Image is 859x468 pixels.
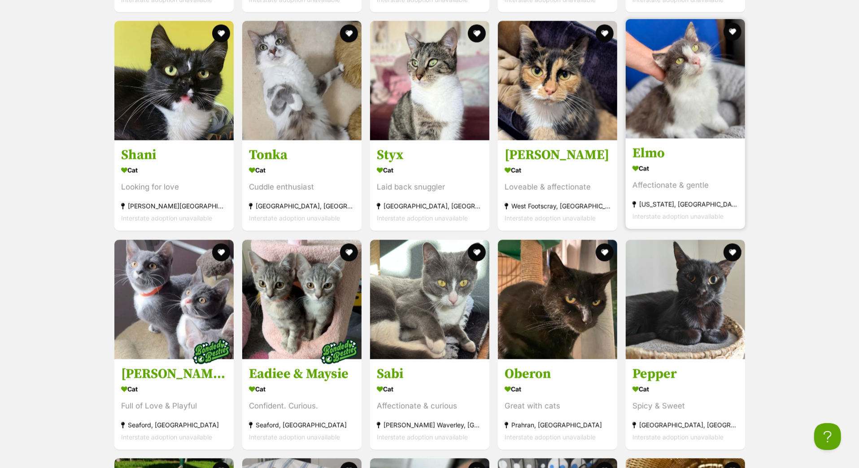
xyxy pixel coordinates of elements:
img: bonded besties [317,329,362,374]
a: [PERSON_NAME] & [PERSON_NAME] Cat Full of Love & Playful Seaford, [GEOGRAPHIC_DATA] Interstate ad... [114,359,234,450]
span: Interstate adoption unavailable [121,433,212,441]
img: Marie & Daisie [114,240,234,359]
h3: Oberon [505,365,610,382]
div: Cat [249,164,355,177]
a: Pepper Cat Spicy & Sweet [GEOGRAPHIC_DATA], [GEOGRAPHIC_DATA] Interstate adoption unavailable fav... [626,359,745,450]
img: Elmo [626,19,745,138]
button: favourite [724,243,741,261]
div: Spicy & Sweet [632,400,738,412]
button: favourite [596,243,614,261]
a: Styx Cat Laid back snuggler [GEOGRAPHIC_DATA], [GEOGRAPHIC_DATA] Interstate adoption unavailable ... [370,140,489,231]
h3: [PERSON_NAME] [505,147,610,164]
span: Interstate adoption unavailable [632,433,724,441]
img: Sabi [370,240,489,359]
img: Tonka [242,21,362,140]
h3: Shani [121,147,227,164]
div: Great with cats [505,400,610,412]
div: Cat [121,164,227,177]
span: Interstate adoption unavailable [632,213,724,220]
div: Cat [121,382,227,395]
a: Oberon Cat Great with cats Prahran, [GEOGRAPHIC_DATA] Interstate adoption unavailable favourite [498,359,617,450]
a: Tonka Cat Cuddle enthusiast [GEOGRAPHIC_DATA], [GEOGRAPHIC_DATA] Interstate adoption unavailable ... [242,140,362,231]
span: Interstate adoption unavailable [121,214,212,222]
img: Anna [498,21,617,140]
img: Eadiee & Maysie [242,240,362,359]
a: [PERSON_NAME] Cat Loveable & affectionate West Footscray, [GEOGRAPHIC_DATA] Interstate adoption u... [498,140,617,231]
div: Cat [505,382,610,395]
div: Cat [377,164,483,177]
img: bonded besties [189,329,234,374]
div: [GEOGRAPHIC_DATA], [GEOGRAPHIC_DATA] [377,200,483,212]
button: favourite [212,24,230,42]
img: Styx [370,21,489,140]
div: Seaford, [GEOGRAPHIC_DATA] [121,419,227,431]
a: Shani Cat Looking for love [PERSON_NAME][GEOGRAPHIC_DATA] Interstate adoption unavailable favourite [114,140,234,231]
span: Interstate adoption unavailable [377,214,468,222]
img: Shani [114,21,234,140]
h3: Tonka [249,147,355,164]
div: Cat [632,162,738,175]
div: Cat [632,382,738,395]
div: Looking for love [121,181,227,193]
div: Prahran, [GEOGRAPHIC_DATA] [505,419,610,431]
h3: Sabi [377,365,483,382]
button: favourite [724,22,741,40]
h3: Pepper [632,365,738,382]
div: Seaford, [GEOGRAPHIC_DATA] [249,419,355,431]
img: Pepper [626,240,745,359]
div: Full of Love & Playful [121,400,227,412]
button: favourite [468,24,486,42]
div: [GEOGRAPHIC_DATA], [GEOGRAPHIC_DATA] [632,419,738,431]
div: Confident. Curious. [249,400,355,412]
div: Affectionate & gentle [632,179,738,192]
span: Interstate adoption unavailable [377,433,468,441]
div: Cat [377,382,483,395]
div: [US_STATE], [GEOGRAPHIC_DATA] [632,198,738,210]
span: Interstate adoption unavailable [505,214,596,222]
span: Interstate adoption unavailable [249,214,340,222]
a: Elmo Cat Affectionate & gentle [US_STATE], [GEOGRAPHIC_DATA] Interstate adoption unavailable favo... [626,138,745,229]
div: Cuddle enthusiast [249,181,355,193]
div: [PERSON_NAME] Waverley, [GEOGRAPHIC_DATA] [377,419,483,431]
div: [PERSON_NAME][GEOGRAPHIC_DATA] [121,200,227,212]
div: Cat [249,382,355,395]
div: Loveable & affectionate [505,181,610,193]
div: Laid back snuggler [377,181,483,193]
button: favourite [468,243,486,261]
div: West Footscray, [GEOGRAPHIC_DATA] [505,200,610,212]
button: favourite [212,243,230,261]
a: Eadiee & Maysie Cat Confident. Curious. Seaford, [GEOGRAPHIC_DATA] Interstate adoption unavailabl... [242,359,362,450]
h3: Styx [377,147,483,164]
button: favourite [596,24,614,42]
button: favourite [340,24,358,42]
img: Oberon [498,240,617,359]
h3: [PERSON_NAME] & [PERSON_NAME] [121,365,227,382]
h3: Eadiee & Maysie [249,365,355,382]
div: Affectionate & curious [377,400,483,412]
a: Sabi Cat Affectionate & curious [PERSON_NAME] Waverley, [GEOGRAPHIC_DATA] Interstate adoption una... [370,359,489,450]
button: favourite [340,243,358,261]
div: Cat [505,164,610,177]
h3: Elmo [632,145,738,162]
iframe: Help Scout Beacon - Open [814,423,841,450]
span: Interstate adoption unavailable [249,433,340,441]
div: [GEOGRAPHIC_DATA], [GEOGRAPHIC_DATA] [249,200,355,212]
span: Interstate adoption unavailable [505,433,596,441]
